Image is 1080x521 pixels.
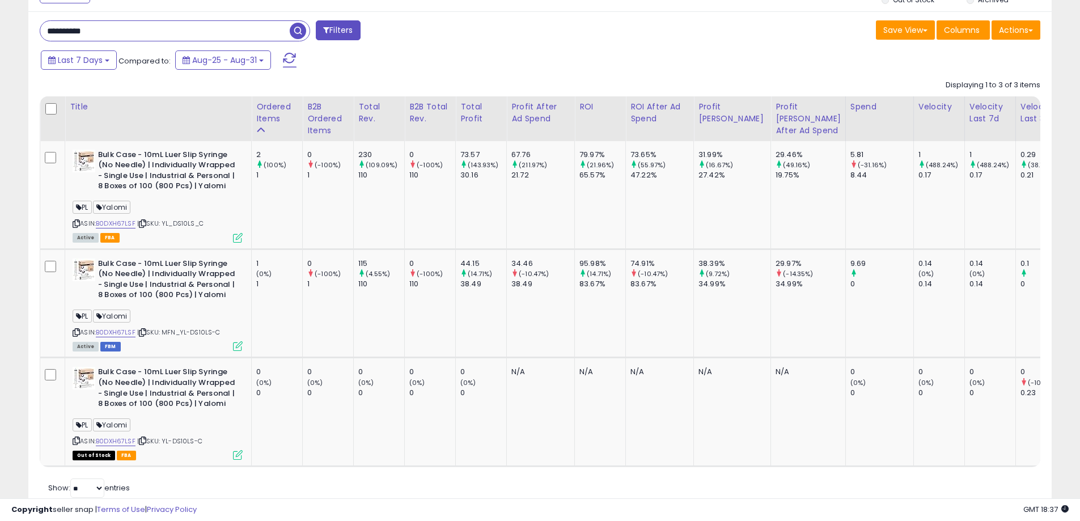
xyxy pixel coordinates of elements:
[698,367,762,377] div: N/A
[850,150,913,160] div: 5.81
[698,279,770,289] div: 34.99%
[315,160,341,170] small: (-100%)
[638,269,668,278] small: (-10.47%)
[698,150,770,160] div: 31.99%
[256,388,302,398] div: 0
[307,367,353,377] div: 0
[73,259,95,281] img: 41DVBDIhkjL._SL40_.jpg
[969,269,985,278] small: (0%)
[137,437,202,446] span: | SKU: YL-DS10LS-C
[918,269,934,278] small: (0%)
[256,269,272,278] small: (0%)
[918,279,964,289] div: 0.14
[969,279,1015,289] div: 0.14
[256,259,302,269] div: 1
[1020,279,1066,289] div: 0
[256,378,272,387] small: (0%)
[630,367,685,377] div: N/A
[409,367,455,377] div: 0
[468,269,492,278] small: (14.71%)
[73,259,243,350] div: ASIN:
[96,219,135,228] a: B0DXH67LSF
[1020,259,1066,269] div: 0.1
[511,170,574,180] div: 21.72
[698,101,766,125] div: Profit [PERSON_NAME]
[70,101,247,113] div: Title
[73,310,92,323] span: PL
[73,150,243,242] div: ASIN:
[579,279,625,289] div: 83.67%
[96,437,135,446] a: B0DXH67LSF
[98,259,236,303] b: Bulk Case - 10mL Luer Slip Syringe (No Needle) | Individually Wrapped - Single Use | Industrial &...
[937,20,990,40] button: Columns
[511,279,574,289] div: 38.49
[946,80,1040,91] div: Displaying 1 to 3 of 3 items
[918,378,934,387] small: (0%)
[969,259,1015,269] div: 0.14
[93,310,130,323] span: Yalomi
[850,378,866,387] small: (0%)
[630,150,693,160] div: 73.65%
[73,150,95,172] img: 41DVBDIhkjL._SL40_.jpg
[256,367,302,377] div: 0
[918,150,964,160] div: 1
[1020,367,1066,377] div: 0
[307,101,349,137] div: B2B Ordered Items
[850,279,913,289] div: 0
[137,219,204,228] span: | SKU: YL_DS10LS_C
[118,56,171,66] span: Compared to:
[969,150,1015,160] div: 1
[776,170,845,180] div: 19.75%
[1028,378,1054,387] small: (-100%)
[100,342,121,351] span: FBM
[918,101,960,113] div: Velocity
[11,505,197,515] div: seller snap | |
[850,170,913,180] div: 8.44
[460,101,502,125] div: Total Profit
[11,504,53,515] strong: Copyright
[918,259,964,269] div: 0.14
[579,367,617,377] div: N/A
[358,170,404,180] div: 110
[307,388,353,398] div: 0
[73,367,95,389] img: 41DVBDIhkjL._SL40_.jpg
[630,170,693,180] div: 47.22%
[256,150,302,160] div: 2
[358,279,404,289] div: 110
[511,150,574,160] div: 67.76
[1020,101,1062,125] div: Velocity Last 30d
[192,54,257,66] span: Aug-25 - Aug-31
[100,233,120,243] span: FBA
[147,504,197,515] a: Privacy Policy
[96,328,135,337] a: B0DXH67LSF
[366,269,390,278] small: (4.55%)
[358,367,404,377] div: 0
[850,259,913,269] div: 9.69
[969,170,1015,180] div: 0.17
[579,259,625,269] div: 95.98%
[460,279,506,289] div: 38.49
[630,279,693,289] div: 83.67%
[850,367,913,377] div: 0
[256,279,302,289] div: 1
[93,201,130,214] span: Yalomi
[776,367,837,377] div: N/A
[307,150,353,160] div: 0
[73,201,92,214] span: PL
[468,160,498,170] small: (143.93%)
[511,367,566,377] div: N/A
[969,367,1015,377] div: 0
[969,378,985,387] small: (0%)
[98,150,236,194] b: Bulk Case - 10mL Luer Slip Syringe (No Needle) | Individually Wrapped - Single Use | Industrial &...
[918,170,964,180] div: 0.17
[358,150,404,160] div: 230
[48,482,130,493] span: Show: entries
[307,279,353,289] div: 1
[977,160,1009,170] small: (488.24%)
[776,279,845,289] div: 34.99%
[969,388,1015,398] div: 0
[783,160,810,170] small: (49.16%)
[409,378,425,387] small: (0%)
[409,101,451,125] div: B2B Total Rev.
[587,160,614,170] small: (21.96%)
